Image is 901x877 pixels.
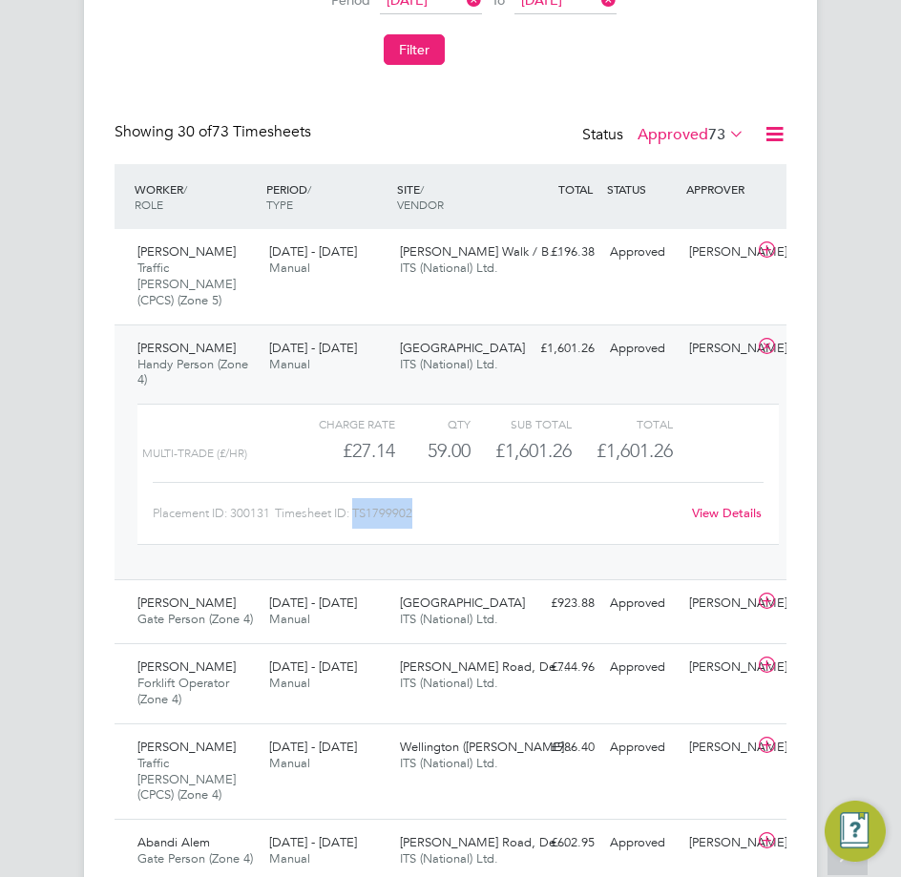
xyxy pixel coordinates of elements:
[269,739,357,755] span: [DATE] - [DATE]
[708,125,725,144] span: 73
[269,850,310,867] span: Manual
[582,122,748,149] div: Status
[602,732,681,763] div: Approved
[602,827,681,859] div: Approved
[400,658,568,675] span: [PERSON_NAME] Road, De…
[269,834,357,850] span: [DATE] - [DATE]
[392,172,524,221] div: SITE
[137,611,253,627] span: Gate Person (Zone 4)
[400,850,498,867] span: ITS (National) Ltd.
[269,260,310,276] span: Manual
[307,181,311,197] span: /
[115,122,315,142] div: Showing
[183,181,187,197] span: /
[269,595,357,611] span: [DATE] - [DATE]
[602,237,681,268] div: Approved
[130,172,262,221] div: WORKER
[681,172,761,206] div: APPROVER
[420,181,424,197] span: /
[395,435,471,467] div: 59.00
[135,197,163,212] span: ROLE
[400,675,498,691] span: ITS (National) Ltd.
[142,447,247,460] span: multi-trade (£/HR)
[400,755,498,771] span: ITS (National) Ltd.
[597,439,673,462] span: £1,601.26
[681,652,761,683] div: [PERSON_NAME]
[400,595,525,611] span: [GEOGRAPHIC_DATA]
[681,732,761,763] div: [PERSON_NAME]
[269,658,357,675] span: [DATE] - [DATE]
[638,125,744,144] label: Approved
[384,34,445,65] button: Filter
[400,260,498,276] span: ITS (National) Ltd.
[524,333,603,365] div: £1,601.26
[471,435,572,467] div: £1,601.26
[400,340,525,356] span: [GEOGRAPHIC_DATA]
[137,595,236,611] span: [PERSON_NAME]
[400,356,498,372] span: ITS (National) Ltd.
[269,340,357,356] span: [DATE] - [DATE]
[178,122,212,141] span: 30 of
[137,850,253,867] span: Gate Person (Zone 4)
[400,611,498,627] span: ITS (National) Ltd.
[137,755,236,804] span: Traffic [PERSON_NAME] (CPCS) (Zone 4)
[395,412,471,435] div: QTY
[524,237,603,268] div: £196.38
[524,827,603,859] div: £602.95
[471,412,572,435] div: Sub Total
[572,412,673,435] div: Total
[524,588,603,619] div: £923.88
[137,260,236,308] span: Traffic [PERSON_NAME] (CPCS) (Zone 5)
[137,675,229,707] span: Forklift Operator (Zone 4)
[524,652,603,683] div: £744.96
[269,611,310,627] span: Manual
[692,505,762,521] a: View Details
[294,412,395,435] div: Charge rate
[558,181,593,197] span: TOTAL
[137,834,210,850] span: Abandi Alem
[825,801,886,862] button: Engage Resource Center
[602,333,681,365] div: Approved
[602,588,681,619] div: Approved
[153,498,275,529] div: Placement ID: 300131
[681,588,761,619] div: [PERSON_NAME]
[681,333,761,365] div: [PERSON_NAME]
[266,197,293,212] span: TYPE
[524,732,603,763] div: £986.40
[400,243,561,260] span: [PERSON_NAME] Walk / B…
[275,498,690,529] div: Timesheet ID: TS1799902
[269,356,310,372] span: Manual
[269,675,310,691] span: Manual
[269,243,357,260] span: [DATE] - [DATE]
[294,435,395,467] div: £27.14
[681,237,761,268] div: [PERSON_NAME]
[602,652,681,683] div: Approved
[400,834,568,850] span: [PERSON_NAME] Road, De…
[602,172,681,206] div: STATUS
[137,658,236,675] span: [PERSON_NAME]
[137,356,248,388] span: Handy Person (Zone 4)
[137,340,236,356] span: [PERSON_NAME]
[262,172,393,221] div: PERIOD
[397,197,444,212] span: VENDOR
[269,755,310,771] span: Manual
[178,122,311,141] span: 73 Timesheets
[137,739,236,755] span: [PERSON_NAME]
[137,243,236,260] span: [PERSON_NAME]
[400,739,576,755] span: Wellington ([PERSON_NAME]…
[681,827,761,859] div: [PERSON_NAME]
